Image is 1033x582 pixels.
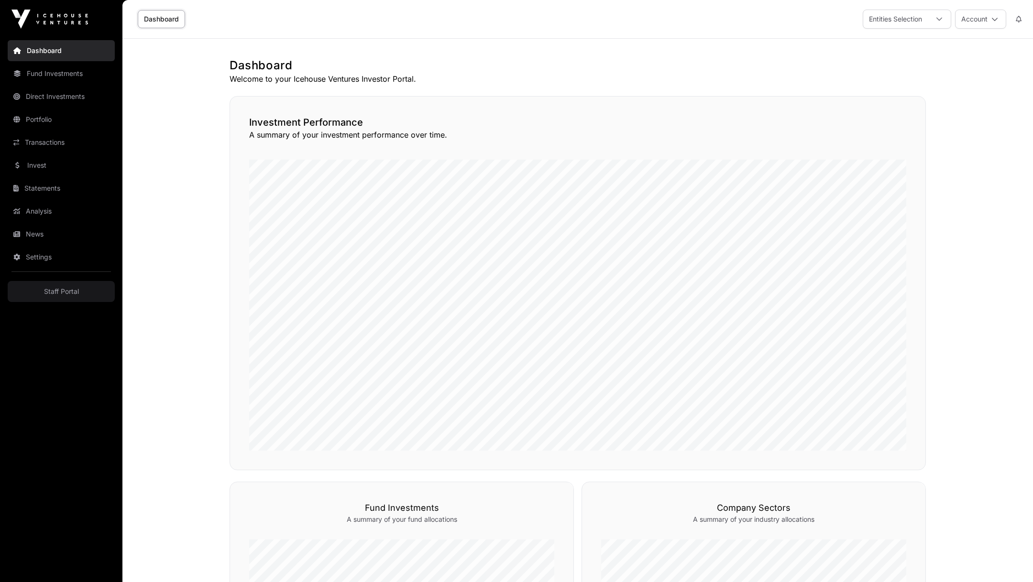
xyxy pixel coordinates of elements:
[249,116,906,129] h2: Investment Performance
[11,10,88,29] img: Icehouse Ventures Logo
[230,58,926,73] h1: Dashboard
[8,109,115,130] a: Portfolio
[8,132,115,153] a: Transactions
[8,224,115,245] a: News
[8,86,115,107] a: Direct Investments
[230,73,926,85] p: Welcome to your Icehouse Ventures Investor Portal.
[601,501,906,515] h3: Company Sectors
[8,178,115,199] a: Statements
[8,40,115,61] a: Dashboard
[249,129,906,140] p: A summary of your investment performance over time.
[8,201,115,222] a: Analysis
[8,155,115,176] a: Invest
[249,515,554,524] p: A summary of your fund allocations
[8,247,115,268] a: Settings
[138,10,185,28] a: Dashboard
[955,10,1006,29] button: Account
[601,515,906,524] p: A summary of your industry allocations
[249,501,554,515] h3: Fund Investments
[8,63,115,84] a: Fund Investments
[863,10,928,28] div: Entities Selection
[8,281,115,302] a: Staff Portal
